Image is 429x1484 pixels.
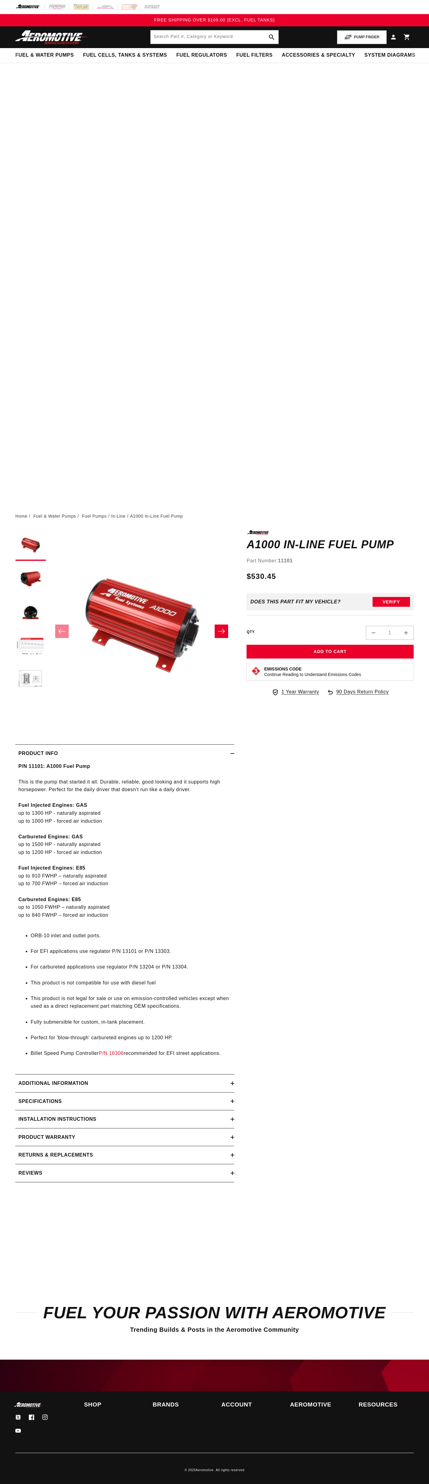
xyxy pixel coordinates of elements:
summary: Fuel Cells, Tanks & Systems [79,48,172,62]
summary: Product warranty [15,1128,234,1146]
p: Continue Reading to Understand Emissions Codes [264,672,361,677]
h2: Specifications [18,1097,62,1105]
h2: Product warranty [18,1133,75,1141]
button: PUMP FINDER [337,30,387,44]
strong: Fuel Injected Engines: E85 [18,865,85,870]
li: ORB-10 inlet and outlet ports. [31,932,231,940]
a: Aeromotive [196,1468,214,1472]
li: For carbureted applications use regulator P/N 13204 or P/N 13304. [31,963,231,971]
small: © 2025 . [185,1468,215,1472]
summary: Fuel & Water Pumps [11,48,79,62]
li: Fully submersible for custom, in-tank placement. [31,1018,231,1026]
li: This product is not legal for sale or use on emission-controlled vehicles except when used as a d... [31,995,231,1010]
div: Does This part fit My vehicle? [250,599,341,605]
span: System Diagrams [364,52,415,59]
button: Slide left [55,625,69,638]
li: A1000 In-Line Fuel Pump [130,513,183,519]
button: search button [265,30,278,44]
summary: Fuel Filters [232,48,277,62]
a: P/N 16306 [99,1051,124,1056]
summary: Resources [359,1402,414,1407]
span: Accessories & Specialty [282,52,355,59]
summary: Accessories & Specialty [277,48,360,62]
button: Verify [373,597,410,607]
div: This is the pump that started it all. Durable, reliable, good looking and it supports high horsep... [15,762,234,1065]
summary: Account [221,1402,276,1407]
summary: Brands [153,1402,208,1407]
span: $530.45 [247,571,276,582]
h1: A1000 In-Line Fuel Pump [247,540,414,549]
nav: breadcrumbs [15,513,414,519]
h2: Returns & replacements [18,1151,93,1159]
h2: Installation Instructions [18,1115,96,1123]
img: Emissions code [251,666,261,676]
span: Fuel & Water Pumps [15,52,74,59]
span: Fuel Cells, Tanks & Systems [83,52,167,59]
li: Perfect for 'blow-through' carbureted engines up to 1200 HP. [31,1034,231,1042]
summary: Additional information [15,1074,234,1092]
button: Slide right [215,625,228,638]
span: Trending Builds & Posts in the Aeromotive Community [130,1326,299,1333]
button: Add to Cart [247,645,414,659]
a: Fuel Pumps [82,513,107,519]
input: Search by Part Number, Category or Keyword [151,30,279,44]
li: In-Line [111,513,130,519]
strong: P/N 11101: A1000 Fuel Pump [18,764,90,769]
summary: Aeromotive [290,1402,345,1407]
span: 1 Year Warranty [282,688,319,696]
strong: Carbureted Engines: E85 [18,897,81,902]
a: 90 Days Return Policy [327,688,389,702]
label: QTY [247,629,255,635]
small: All rights reserved [216,1468,244,1472]
h2: Additional information [18,1079,88,1087]
span: Fuel Regulators [176,52,227,59]
img: Aeromotive [13,30,90,44]
a: Home [15,513,28,519]
button: Load image 3 in gallery view [15,598,46,628]
summary: Installation Instructions [15,1110,234,1128]
span: FREE SHIPPING OVER $109.00 (EXCL. FUEL TANKS) [154,17,275,22]
button: Emissions CodeContinue Reading to Understand Emissions Codes [264,666,361,677]
button: Load image 1 in gallery view [15,530,46,561]
summary: Fuel Regulators [172,48,232,62]
strong: Carbureted Engines: GAS [18,834,83,839]
span: Fuel Filters [236,52,273,59]
summary: Returns & replacements [15,1146,234,1164]
div: Part Number: [247,557,414,565]
media-gallery: Gallery Viewer [15,530,234,732]
summary: Product Info [15,745,234,762]
summary: Shop [84,1402,139,1407]
button: Load image 2 in gallery view [15,564,46,595]
summary: System Diagrams [360,48,420,62]
h2: Reviews [18,1169,42,1177]
span: 90 Days Return Policy [336,688,389,702]
strong: Emissions Code [264,666,301,671]
h2: Product Info [18,750,58,757]
button: Load image 5 in gallery view [15,665,46,696]
a: Fuel & Water Pumps [33,513,76,519]
li: This product is not compatible for use with diesel fuel [31,979,231,987]
li: Billet Speed Pump Controller recommended for EFI street applications. [31,1049,231,1057]
summary: Specifications [15,1093,234,1110]
strong: Fuel Injected Engines: GAS [18,802,87,808]
summary: Reviews [15,1164,234,1182]
button: Load image 4 in gallery view [15,631,46,662]
img: Aeromotive [13,1402,44,1408]
strong: 11101 [278,558,293,563]
li: For EFI applications use regulator P/N 13101 or P/N 13303. [31,947,231,955]
a: 1 Year Warranty [272,688,319,696]
h2: Fuel Your Passion with Aeromotive [15,1305,414,1320]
